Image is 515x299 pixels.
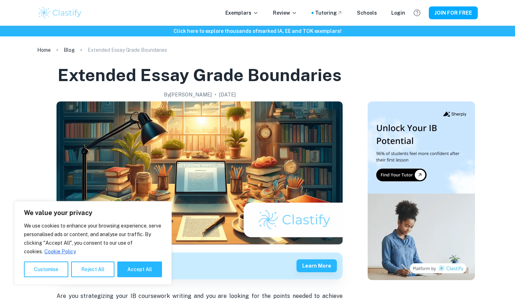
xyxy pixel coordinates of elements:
button: Customise [24,261,68,277]
img: Extended Essay Grade Boundaries cover image [57,101,343,244]
button: Reject All [71,261,114,277]
h2: [DATE] [219,91,236,99]
p: We use cookies to enhance your browsing experience, serve personalised ads or content, and analys... [24,221,162,256]
p: We value your privacy [24,209,162,217]
a: Get feedback on yourEssay EEMarked only by official IB examinersLearn more [57,253,343,279]
img: Clastify logo [37,6,83,20]
a: Tutoring [315,9,343,17]
img: Thumbnail [368,101,475,280]
button: Learn more [296,259,337,272]
p: • [215,91,216,99]
p: Review [273,9,297,17]
button: Help and Feedback [411,7,423,19]
div: We value your privacy [14,201,172,285]
button: Accept All [117,261,162,277]
h6: Click here to explore thousands of marked IA, EE and TOK exemplars ! [1,27,514,35]
a: Schools [357,9,377,17]
p: Extended Essay Grade Boundaries [88,46,167,54]
a: Cookie Policy [44,248,76,255]
p: Exemplars [225,9,259,17]
a: Login [391,9,405,17]
a: Blog [64,45,75,55]
a: Home [37,45,51,55]
h2: By [PERSON_NAME] [164,91,212,99]
button: JOIN FOR FREE [429,6,478,19]
h1: Extended Essay Grade Boundaries [58,64,342,86]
